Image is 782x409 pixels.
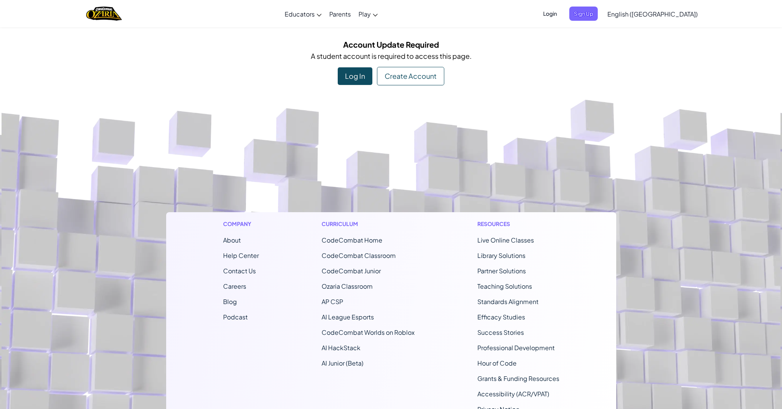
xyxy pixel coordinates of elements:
a: Partner Solutions [477,267,526,275]
div: Create Account [377,67,444,85]
div: Log In [338,67,372,85]
h5: Account Update Required [172,38,610,50]
h1: Resources [477,220,559,228]
a: English ([GEOGRAPHIC_DATA]) [604,3,702,24]
button: Login [539,7,562,21]
a: Careers [223,282,246,290]
button: Sign Up [569,7,598,21]
a: About [223,236,241,244]
h1: Company [223,220,259,228]
a: Ozaria by CodeCombat logo [86,6,122,22]
a: Help Center [223,251,259,259]
a: Ozaria Classroom [322,282,373,290]
a: CodeCombat Junior [322,267,381,275]
a: CodeCombat Worlds on Roblox [322,328,415,336]
a: Success Stories [477,328,524,336]
a: Parents [325,3,355,24]
a: Blog [223,298,237,306]
p: A student account is required to access this page. [172,50,610,62]
a: AI League Esports [322,313,374,321]
a: Library Solutions [477,251,525,259]
a: Standards Alignment [477,298,539,306]
span: Educators [285,10,315,18]
a: CodeCombat Classroom [322,251,396,259]
a: Teaching Solutions [477,282,532,290]
a: AP CSP [322,298,343,306]
a: Efficacy Studies [477,313,525,321]
span: CodeCombat Home [322,236,382,244]
a: Grants & Funding Resources [477,374,559,382]
img: Home [86,6,122,22]
a: AI Junior (Beta) [322,359,363,367]
a: Live Online Classes [477,236,534,244]
a: Professional Development [477,344,555,352]
a: Accessibility (ACR/VPAT) [477,390,549,398]
span: English ([GEOGRAPHIC_DATA]) [607,10,698,18]
span: Play [358,10,371,18]
a: Educators [281,3,325,24]
h1: Curriculum [322,220,415,228]
span: Contact Us [223,267,256,275]
a: Hour of Code [477,359,517,367]
a: Play [355,3,382,24]
a: AI HackStack [322,344,360,352]
a: Podcast [223,313,248,321]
